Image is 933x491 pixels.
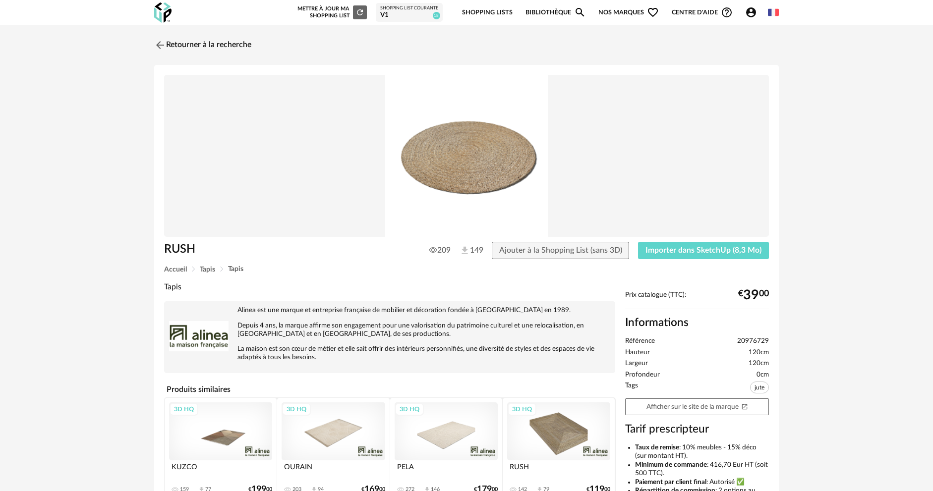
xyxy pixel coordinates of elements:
[625,398,769,416] a: Afficher sur le site de la marqueOpen In New icon
[625,291,769,309] div: Prix catalogue (TTC):
[625,422,769,436] h3: Tarif prescripteur
[635,461,707,468] b: Minimum de commande
[647,6,659,18] span: Heart Outline icon
[645,246,761,254] span: Importer dans SketchUp (8,3 Mo)
[574,6,586,18] span: Magnify icon
[737,337,769,346] span: 20976729
[625,337,655,346] span: Référence
[380,5,438,11] div: Shopping List courante
[635,444,679,451] b: Taux de remise
[635,461,769,478] li: : 416,70 Eur HT (soit 500 TTC).
[164,266,769,273] div: Breadcrumb
[282,403,311,416] div: 3D HQ
[169,306,610,315] p: Alinea est une marque et entreprise française de mobilier et décoration fondée à [GEOGRAPHIC_DATA...
[380,5,438,20] a: Shopping List courante V1 18
[749,359,769,368] span: 120cm
[169,460,272,480] div: KUZCO
[164,282,615,292] div: Tapis
[164,75,769,237] img: Product pack shot
[164,266,187,273] span: Accueil
[525,1,586,24] a: BibliothèqueMagnify icon
[625,359,648,368] span: Largeur
[228,266,243,273] span: Tapis
[395,403,424,416] div: 3D HQ
[743,291,759,299] span: 39
[598,1,659,24] span: Nos marques
[745,6,761,18] span: Account Circle icon
[638,242,769,260] button: Importer dans SketchUp (8,3 Mo)
[462,1,513,24] a: Shopping Lists
[154,2,172,23] img: OXP
[721,6,733,18] span: Help Circle Outline icon
[741,403,748,410] span: Open In New icon
[768,7,779,18] img: fr
[154,39,166,51] img: svg+xml;base64,PHN2ZyB3aWR0aD0iMjQiIGhlaWdodD0iMjQiIHZpZXdCb3g9IjAgMCAyNCAyNCIgZmlsbD0ibm9uZSIgeG...
[169,306,229,366] img: brand logo
[169,345,610,362] p: La maison est son cœur de métier et elle sait offrir des intérieurs personnifiés, une diversité d...
[355,9,364,15] span: Refresh icon
[672,6,733,18] span: Centre d'aideHelp Circle Outline icon
[738,291,769,299] div: € 00
[154,34,251,56] a: Retourner à la recherche
[282,460,385,480] div: OURAIN
[749,348,769,357] span: 120cm
[380,11,438,20] div: V1
[507,460,610,480] div: RUSH
[492,242,630,260] button: Ajouter à la Shopping List (sans 3D)
[508,403,536,416] div: 3D HQ
[169,322,610,338] p: Depuis 4 ans, la marque affirme son engagement pour une valorisation du patrimoine culturel et un...
[635,443,769,461] li: : 10% meubles - 15% déco (sur montant HT).
[164,242,410,257] h1: RUSH
[625,371,660,380] span: Profondeur
[745,6,757,18] span: Account Circle icon
[499,246,622,254] span: Ajouter à la Shopping List (sans 3D)
[295,5,367,19] div: Mettre à jour ma Shopping List
[625,316,769,330] h2: Informations
[395,460,498,480] div: PELA
[429,245,451,255] span: 209
[635,479,706,486] b: Paiement par client final
[750,382,769,393] span: jute
[433,12,440,19] span: 18
[460,245,473,256] span: 149
[164,382,615,397] h4: Produits similaires
[460,245,470,256] img: Téléchargements
[170,403,198,416] div: 3D HQ
[757,371,769,380] span: 0cm
[635,478,769,487] li: : Autorisé ✅
[625,382,638,396] span: Tags
[625,348,650,357] span: Hauteur
[200,266,215,273] span: Tapis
